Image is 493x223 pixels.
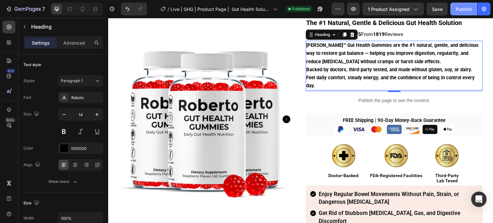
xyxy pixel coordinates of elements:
div: Color [23,145,33,151]
strong: Enjoy Regular Bowel Movements Without Pain, Strain, or Dangerous [MEDICAL_DATA] [211,173,351,187]
div: Width [23,215,34,221]
button: 7 [3,3,48,15]
div: Roboto [71,95,101,101]
button: Save [427,3,448,15]
p: Advanced [63,39,85,46]
strong: Feel daily comfort, steady energy, and the confidence of being in control every day. [198,57,367,71]
img: gempages_545042197993489537-85364d45-5269-47b0-8dfa-b122497f4b9f.png [325,124,353,151]
p: Rated From Reviews [228,13,374,20]
img: gempages_545042197993489537-132b57ca-5b3a-478e-aa15-0c51cdf39ea5.png [222,124,249,151]
div: Size [23,110,40,119]
img: gempages_545042197993489537-484c869d-8d8f-4a68-aa4a-e963f9fd94f7.png [225,107,347,116]
div: Publish [456,6,472,13]
div: Rich Text Editor. Editing area: main [210,171,371,189]
span: Save [432,6,443,12]
div: Show more [48,178,78,185]
span: FDA-Registered Facilities [262,155,315,160]
p: ⁠⁠⁠⁠⁠⁠⁠ [198,23,374,72]
div: Align [23,161,41,169]
iframe: Design area [108,18,493,223]
h1: Rich Text Editor. Editing area: main [198,23,375,73]
span: / [168,6,169,13]
span: Doctor-Backed [221,155,251,160]
button: Carousel Next Arrow [175,98,182,105]
strong: The #1 Natural, Gentle & Delicious Gut Health Solution [198,1,354,9]
p: Settings [32,39,50,46]
div: Heading [206,14,223,20]
button: Publish [450,3,477,15]
button: Show more [23,176,103,187]
div: Beta [5,117,15,123]
span: Lab Tesed [329,160,350,165]
strong: Get Rid of Stubborn [MEDICAL_DATA], Gas, and Digestive Discomfort [211,192,352,207]
div: Size [23,199,40,208]
strong: 1819 [265,13,277,19]
div: 000000 [71,146,101,151]
p: 7 [42,5,45,13]
div: Styles [23,78,35,84]
strong: Backed by doctors, third-party tested, and made without gluten, soy, or dairy. [198,49,364,55]
span: Published [292,6,310,12]
div: 450 [6,68,15,73]
span: Live | GHG | Product Page | Gut Health Solution | Sub Only | 1 3 5 | [DATE] [170,6,270,13]
div: Open Intercom Messenger [471,192,487,207]
p: Heading [31,23,100,30]
strong: FREE Shipping | 90-Day Money-Back Guarantee [235,99,338,105]
strong: [PERSON_NAME]™ Gut Health Gummies are the #1 natural, gentle, and delicious way to restore gut ba... [198,24,371,46]
span: Paragraph 1 [61,78,83,84]
span: 1 product assigned [368,6,410,13]
p: Publish the page to see the content. [198,79,375,86]
button: 1 product assigned [362,3,424,15]
div: Undo/Redo [121,3,147,15]
img: gempages_545042197993489537-df29ae8e-f2b5-4bfb-969e-611663e5837f.png [275,124,302,151]
span: Third-Party [327,155,351,160]
div: Font [23,95,31,100]
button: Paragraph 1 [58,75,103,87]
div: Rich Text Editor. Editing area: main [210,191,371,209]
div: Text style [23,62,41,68]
